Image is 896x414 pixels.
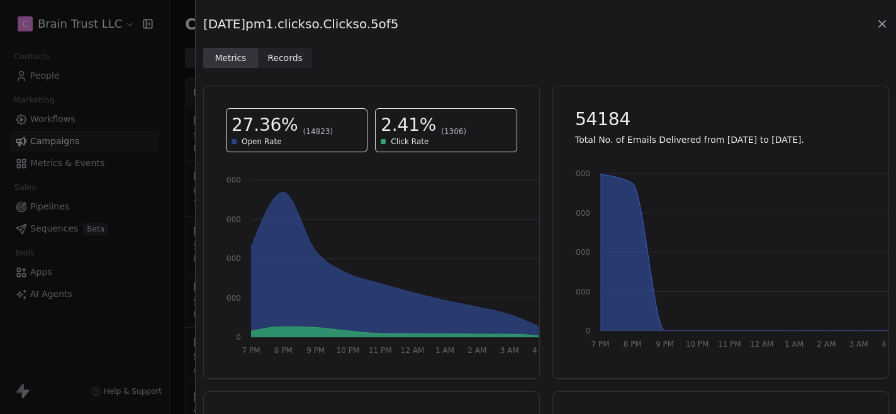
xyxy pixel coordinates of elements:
[566,248,590,257] tspan: 14000
[232,114,298,137] span: 27.36%
[566,169,590,178] tspan: 28000
[571,288,590,296] tspan: 7000
[656,340,674,349] tspan: 9 PM
[575,133,866,146] p: Total No. of Emails Delivered from [DATE] to [DATE].
[221,176,241,184] tspan: 4000
[749,340,773,349] tspan: 12 AM
[717,340,741,349] tspan: 11 PM
[435,346,454,355] tspan: 1 AM
[566,209,590,218] tspan: 21000
[221,215,241,224] tspan: 3000
[242,137,282,147] span: Open Rate
[623,340,641,349] tspan: 8 PM
[274,346,293,355] tspan: 8 PM
[685,340,708,349] tspan: 10 PM
[817,340,836,349] tspan: 2 AM
[381,114,436,137] span: 2.41%
[391,137,428,147] span: Click Rate
[591,340,609,349] tspan: 7 PM
[306,346,325,355] tspan: 9 PM
[303,126,333,137] span: (14823)
[441,126,466,137] span: (1306)
[575,108,630,131] span: 54184
[337,346,360,355] tspan: 10 PM
[585,327,590,335] tspan: 0
[849,340,868,349] tspan: 3 AM
[784,340,803,349] tspan: 1 AM
[267,52,303,65] span: Records
[532,346,551,355] tspan: 4 AM
[401,346,425,355] tspan: 12 AM
[500,346,519,355] tspan: 3 AM
[242,346,260,355] tspan: 7 PM
[468,346,486,355] tspan: 2 AM
[203,15,398,33] span: [DATE]pm1.clickso.Clickso.5of5
[236,333,241,342] tspan: 0
[221,254,241,263] tspan: 2000
[369,346,392,355] tspan: 11 PM
[221,294,241,303] tspan: 1000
